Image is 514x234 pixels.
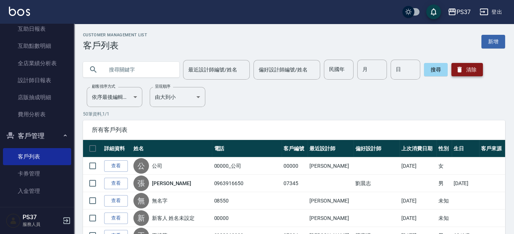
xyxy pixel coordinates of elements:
td: 劉晨志 [354,175,399,192]
a: 全店業績分析表 [3,55,71,72]
a: 卡券管理 [3,165,71,182]
th: 客戶編號 [282,140,308,157]
td: 未知 [437,210,451,227]
th: 電話 [212,140,282,157]
th: 最近設計師 [308,140,354,157]
td: [DATE] [399,157,437,175]
a: 互助日報表 [3,20,71,37]
a: 查看 [104,195,128,207]
a: 新客人 姓名未設定 [152,214,195,222]
td: 00000 [212,210,282,227]
td: 女 [437,157,451,175]
td: 男 [437,175,451,192]
td: 08550 [212,192,282,210]
div: 依序最後編輯時間 [87,87,142,107]
td: 00000_公司 [212,157,282,175]
div: 公 [133,158,149,174]
td: 07345 [282,175,308,192]
span: 所有客戶列表 [92,126,496,134]
td: [DATE] [399,210,437,227]
div: 張 [133,175,149,191]
p: 服務人員 [23,221,60,228]
td: [PERSON_NAME] [308,210,354,227]
div: 新 [133,210,149,226]
td: 0963916650 [212,175,282,192]
a: 互助點數明細 [3,37,71,54]
button: 客戶管理 [3,126,71,146]
h2: Customer Management List [83,33,147,37]
th: 詳細資料 [102,140,132,157]
h3: 客戶列表 [83,40,147,51]
td: [DATE] [452,175,479,192]
a: 查看 [104,213,128,224]
th: 姓名 [132,140,212,157]
button: save [426,4,441,19]
th: 客戶來源 [479,140,505,157]
img: Logo [9,7,30,16]
label: 顧客排序方式 [92,84,115,89]
td: [PERSON_NAME] [308,192,354,210]
button: 搜尋 [424,63,448,76]
a: 費用分析表 [3,106,71,123]
a: 新增 [481,35,505,49]
th: 上次消費日期 [399,140,437,157]
p: 50 筆資料, 1 / 1 [83,111,505,117]
h5: PS37 [23,214,60,221]
label: 呈現順序 [155,84,170,89]
a: 設計師日報表 [3,72,71,89]
td: 00000 [282,157,308,175]
button: 登出 [477,5,505,19]
th: 偏好設計師 [354,140,399,157]
img: Person [6,213,21,228]
a: 無名字 [152,197,168,204]
div: 由大到小 [150,87,205,107]
a: 客戶列表 [3,148,71,165]
a: 入金管理 [3,183,71,200]
td: [PERSON_NAME] [308,157,354,175]
input: 搜尋關鍵字 [104,60,173,80]
div: PS37 [457,7,471,17]
a: [PERSON_NAME] [152,180,191,187]
th: 生日 [452,140,479,157]
div: 無 [133,193,149,208]
a: 公司 [152,162,162,170]
button: 商品管理 [3,203,71,222]
a: 店販抽成明細 [3,89,71,106]
td: 未知 [437,192,451,210]
button: 清除 [451,63,483,76]
a: 查看 [104,160,128,172]
a: 查看 [104,178,128,189]
td: [DATE] [399,192,437,210]
th: 性別 [437,140,451,157]
button: PS37 [445,4,474,20]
